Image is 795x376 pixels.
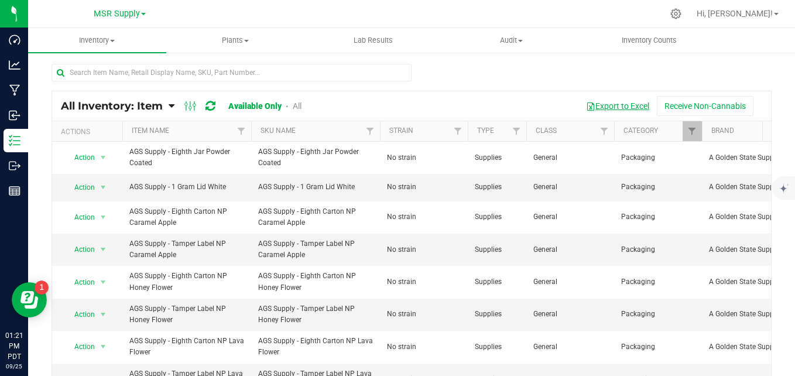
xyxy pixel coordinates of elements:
[621,152,695,163] span: Packaging
[96,209,111,225] span: select
[5,330,23,362] p: 01:21 PM PDT
[94,9,140,19] span: MSR Supply
[683,121,702,141] a: Filter
[533,244,607,255] span: General
[64,274,95,290] span: Action
[9,110,20,121] inline-svg: Inbound
[52,64,412,81] input: Search Item Name, Retail Display Name, SKU, Part Number...
[475,182,519,193] span: Supplies
[621,244,695,255] span: Packaging
[621,341,695,353] span: Packaging
[5,362,23,371] p: 09/25
[389,127,413,135] a: Strain
[477,127,494,135] a: Type
[64,149,95,166] span: Action
[709,309,783,320] span: A Golden State Supply
[258,206,373,228] span: AGS Supply - Eighth Carton NP Caramel Apple
[361,121,380,141] a: Filter
[9,135,20,146] inline-svg: Inventory
[129,271,244,293] span: AGS Supply - Eighth Carton NP Honey Flower
[167,35,304,46] span: Plants
[96,339,111,355] span: select
[621,309,695,320] span: Packaging
[448,121,468,141] a: Filter
[533,276,607,288] span: General
[64,179,95,196] span: Action
[475,276,519,288] span: Supplies
[96,179,111,196] span: select
[61,100,163,112] span: All Inventory: Item
[387,152,461,163] span: No strain
[475,309,519,320] span: Supplies
[9,59,20,71] inline-svg: Analytics
[621,182,695,193] span: Packaging
[443,35,580,46] span: Audit
[533,152,607,163] span: General
[387,211,461,223] span: No strain
[580,28,718,53] a: Inventory Counts
[258,146,373,169] span: AGS Supply - Eighth Jar Powder Coated
[578,96,657,116] button: Export to Excel
[258,336,373,358] span: AGS Supply - Eighth Carton NP Lava Flower
[96,306,111,323] span: select
[35,281,49,295] iframe: Resource center unread badge
[129,182,244,193] span: AGS Supply - 1 Gram Lid White
[61,100,169,112] a: All Inventory: Item
[258,182,373,193] span: AGS Supply - 1 Gram Lid White
[533,211,607,223] span: General
[9,185,20,197] inline-svg: Reports
[232,121,251,141] a: Filter
[711,127,734,135] a: Brand
[533,341,607,353] span: General
[64,209,95,225] span: Action
[709,341,783,353] span: A Golden State Supply
[96,149,111,166] span: select
[61,128,118,136] div: Actions
[669,8,683,19] div: Manage settings
[709,276,783,288] span: A Golden State Supply
[9,34,20,46] inline-svg: Dashboard
[9,160,20,172] inline-svg: Outbound
[387,182,461,193] span: No strain
[709,152,783,163] span: A Golden State Supply
[709,182,783,193] span: A Golden State Supply
[258,303,373,326] span: AGS Supply - Tamper Label NP Honey Flower
[64,339,95,355] span: Action
[475,211,519,223] span: Supplies
[475,152,519,163] span: Supplies
[228,101,282,111] a: Available Only
[697,9,773,18] span: Hi, [PERSON_NAME]!
[129,238,244,261] span: AGS Supply - Tamper Label NP Caramel Apple
[709,244,783,255] span: A Golden State Supply
[129,336,244,358] span: AGS Supply - Eighth Carton NP Lava Flower
[96,274,111,290] span: select
[536,127,557,135] a: Class
[507,121,526,141] a: Filter
[338,35,409,46] span: Lab Results
[293,101,301,111] a: All
[709,211,783,223] span: A Golden State Supply
[621,276,695,288] span: Packaging
[387,276,461,288] span: No strain
[12,282,47,317] iframe: Resource center
[129,206,244,228] span: AGS Supply - Eighth Carton NP Caramel Apple
[387,309,461,320] span: No strain
[64,306,95,323] span: Action
[623,127,658,135] a: Category
[28,35,166,46] span: Inventory
[258,238,373,261] span: AGS Supply - Tamper Label NP Caramel Apple
[442,28,580,53] a: Audit
[595,121,614,141] a: Filter
[258,271,373,293] span: AGS Supply - Eighth Carton NP Honey Flower
[533,182,607,193] span: General
[166,28,304,53] a: Plants
[9,84,20,96] inline-svg: Manufacturing
[475,244,519,255] span: Supplies
[387,244,461,255] span: No strain
[304,28,443,53] a: Lab Results
[129,303,244,326] span: AGS Supply - Tamper Label NP Honey Flower
[606,35,693,46] span: Inventory Counts
[475,341,519,353] span: Supplies
[96,241,111,258] span: select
